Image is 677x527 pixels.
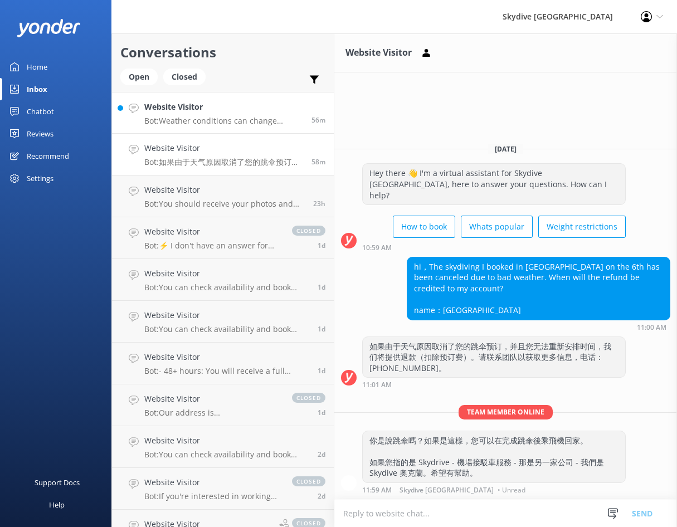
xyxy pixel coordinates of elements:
[345,46,412,60] h3: Website Visitor
[27,167,53,189] div: Settings
[144,435,309,447] h4: Website Visitor
[27,145,69,167] div: Recommend
[144,393,281,405] h4: Website Visitor
[144,101,303,113] h4: Website Visitor
[49,494,65,516] div: Help
[407,323,670,331] div: Oct 09 2025 11:00am (UTC +13:00) Pacific/Auckland
[292,226,325,236] span: closed
[362,243,626,251] div: Oct 09 2025 10:59am (UTC +13:00) Pacific/Auckland
[363,337,625,378] div: 如果由于天气原因取消了您的跳伞预订，并且您无法重新安排时间，我们将提供退款（扣除预订费）。请联系团队以获取更多信息，电话：[PHONE_NUMBER]。
[292,393,325,403] span: closed
[112,468,334,510] a: Website VisitorBot:If you're interested in working for us, please send your CV to [PERSON_NAME][E...
[318,324,325,334] span: Oct 07 2025 04:12pm (UTC +13:00) Pacific/Auckland
[400,487,494,494] span: Skydive [GEOGRAPHIC_DATA]
[363,164,625,204] div: Hey there 👋 I'm a virtual assistant for Skydive [GEOGRAPHIC_DATA], here to answer your questions....
[313,199,325,208] span: Oct 08 2025 12:31pm (UTC +13:00) Pacific/Auckland
[362,245,392,251] strong: 10:59 AM
[144,491,281,501] p: Bot: If you're interested in working for us, please send your CV to [PERSON_NAME][EMAIL_ADDRESS][...
[144,116,303,126] p: Bot: Weather conditions can change quickly, so please contact us 60 minutes prior to your booking...
[112,301,334,343] a: Website VisitorBot:You can check availability and book your skydiving experience on our website b...
[144,408,281,418] p: Bot: Our address is [STREET_ADDRESS]. If using a GPS, ensure you specify Parakai, as there are se...
[27,100,54,123] div: Chatbot
[311,157,325,167] span: Oct 09 2025 11:00am (UTC +13:00) Pacific/Auckland
[144,267,309,280] h4: Website Visitor
[538,216,626,238] button: Weight restrictions
[318,282,325,292] span: Oct 07 2025 05:28pm (UTC +13:00) Pacific/Auckland
[144,199,305,209] p: Bot: You should receive your photos and videos via a link emailed to you within 24 hours of your ...
[144,282,309,292] p: Bot: You can check availability and book your skydiving experience on our website by clicking 'Bo...
[112,134,334,175] a: Website VisitorBot:如果由于天气原因取消了您的跳伞预订，并且您无法重新安排时间，我们将提供退款（扣除预订费）。请联系团队以获取更多信息，电话：[PHONE_NUMBER]。58m
[120,70,163,82] a: Open
[120,69,158,85] div: Open
[393,216,455,238] button: How to book
[144,351,309,363] h4: Website Visitor
[120,42,325,63] h2: Conversations
[163,69,206,85] div: Closed
[144,476,281,489] h4: Website Visitor
[144,450,309,460] p: Bot: You can check availability and book your skydiving experience on our website by clicking 'Bo...
[318,408,325,417] span: Oct 07 2025 01:24pm (UTC +13:00) Pacific/Auckland
[318,491,325,501] span: Oct 06 2025 11:16pm (UTC +13:00) Pacific/Auckland
[112,426,334,468] a: Website VisitorBot:You can check availability and book your skydiving experience on our website b...
[144,366,309,376] p: Bot: - 48+ hours: You will receive a full refund. - 24-48 hours: You will receive a 50% refund. -...
[362,486,626,494] div: Oct 09 2025 11:59am (UTC +13:00) Pacific/Auckland
[27,123,53,145] div: Reviews
[318,366,325,375] span: Oct 07 2025 02:53pm (UTC +13:00) Pacific/Auckland
[112,384,334,426] a: Website VisitorBot:Our address is [STREET_ADDRESS]. If using a GPS, ensure you specify Parakai, a...
[498,487,525,494] span: • Unread
[27,56,47,78] div: Home
[27,78,47,100] div: Inbox
[318,450,325,459] span: Oct 07 2025 11:52am (UTC +13:00) Pacific/Auckland
[144,324,309,334] p: Bot: You can check availability and book your skydiving experience on our website by clicking 'Bo...
[17,19,81,37] img: yonder-white-logo.png
[112,259,334,301] a: Website VisitorBot:You can check availability and book your skydiving experience on our website b...
[362,380,626,388] div: Oct 09 2025 11:01am (UTC +13:00) Pacific/Auckland
[461,216,533,238] button: Whats popular
[363,431,625,482] div: 你是說跳傘嗎？如果是這樣，您可以在完成跳傘後乘飛機回家。 如果您指的是 Skydrive - 機場接駁車服務 - 那是另一家公司 - 我們是 Skydive 奧克蘭。希望有幫助。
[144,184,305,196] h4: Website Visitor
[488,144,523,154] span: [DATE]
[112,175,334,217] a: Website VisitorBot:You should receive your photos and videos via a link emailed to you within 24 ...
[112,343,334,384] a: Website VisitorBot:- 48+ hours: You will receive a full refund. - 24-48 hours: You will receive a...
[637,324,666,331] strong: 11:00 AM
[144,157,303,167] p: Bot: 如果由于天气原因取消了您的跳伞预订，并且您无法重新安排时间，我们将提供退款（扣除预订费）。请联系团队以获取更多信息，电话：[PHONE_NUMBER]。
[144,241,281,251] p: Bot: ⚡ I don't have an answer for that in my knowledge base. Please try and rephrase your questio...
[362,382,392,388] strong: 11:01 AM
[459,405,553,419] span: Team member online
[35,471,80,494] div: Support Docs
[144,226,281,238] h4: Website Visitor
[407,257,670,320] div: hi，The skydiving I booked in [GEOGRAPHIC_DATA] on the 6th has been canceled due to bad weather. W...
[292,476,325,486] span: closed
[112,92,334,134] a: Website VisitorBot:Weather conditions can change quickly, so please contact us 60 minutes prior t...
[318,241,325,250] span: Oct 08 2025 12:38am (UTC +13:00) Pacific/Auckland
[163,70,211,82] a: Closed
[112,217,334,259] a: Website VisitorBot:⚡ I don't have an answer for that in my knowledge base. Please try and rephras...
[362,487,392,494] strong: 11:59 AM
[311,115,325,125] span: Oct 09 2025 11:03am (UTC +13:00) Pacific/Auckland
[144,309,309,321] h4: Website Visitor
[144,142,303,154] h4: Website Visitor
